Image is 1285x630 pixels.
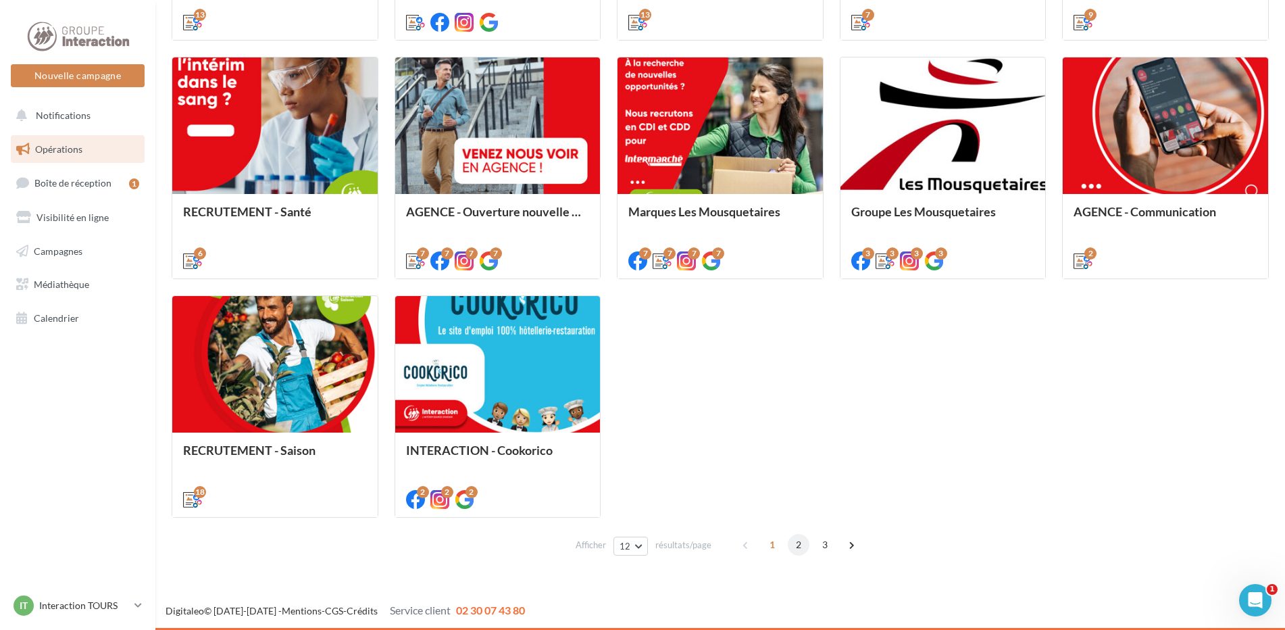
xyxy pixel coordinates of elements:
a: Digitaleo [166,605,204,616]
div: 7 [441,247,453,260]
span: 3 [814,534,836,556]
div: Groupe Les Mousquetaires [851,205,1035,232]
div: 13 [639,9,651,21]
a: CGS [325,605,343,616]
a: Médiathèque [8,270,147,299]
span: Boîte de réception [34,177,111,189]
span: IT [20,599,28,612]
a: Crédits [347,605,378,616]
div: 7 [490,247,502,260]
span: Opérations [35,143,82,155]
div: 2 [441,486,453,498]
div: 6 [194,247,206,260]
button: Notifications [8,101,142,130]
span: 2 [788,534,809,556]
div: 3 [862,247,874,260]
span: Campagnes [34,245,82,256]
div: RECRUTEMENT - Santé [183,205,367,232]
a: Visibilité en ligne [8,203,147,232]
a: Campagnes [8,237,147,266]
div: AGENCE - Ouverture nouvelle agence [406,205,590,232]
button: 12 [613,537,648,556]
span: 12 [620,541,631,552]
div: 7 [862,9,874,21]
div: 3 [886,247,899,260]
div: 7 [688,247,700,260]
div: 1 [129,178,139,189]
div: Marques Les Mousquetaires [628,205,812,232]
a: Mentions [282,605,322,616]
div: AGENCE - Communication [1074,205,1257,232]
span: Afficher [576,539,606,552]
div: 7 [465,247,478,260]
div: 7 [663,247,676,260]
span: © [DATE]-[DATE] - - - [166,605,525,616]
span: Service client [390,604,451,616]
div: 7 [712,247,724,260]
a: Opérations [8,135,147,164]
span: Médiathèque [34,278,89,290]
div: 7 [639,247,651,260]
button: Nouvelle campagne [11,64,145,87]
div: 18 [194,486,206,498]
div: 2 [465,486,478,498]
div: 2 [417,486,429,498]
span: Calendrier [34,312,79,324]
div: RECRUTEMENT - Saison [183,443,367,470]
p: Interaction TOURS [39,599,129,612]
span: 02 30 07 43 80 [456,604,525,616]
a: IT Interaction TOURS [11,593,145,619]
a: Calendrier [8,304,147,333]
span: 1 [761,534,783,556]
iframe: Intercom live chat [1239,584,1271,616]
div: INTERACTION - Cookorico [406,443,590,470]
span: résultats/page [655,539,711,552]
div: 9 [1084,9,1097,21]
span: Notifications [36,110,91,121]
span: 1 [1267,584,1278,595]
div: 3 [935,247,947,260]
div: 7 [417,247,429,260]
div: 2 [1084,247,1097,260]
div: 13 [194,9,206,21]
a: Boîte de réception1 [8,168,147,197]
div: 3 [911,247,923,260]
span: Visibilité en ligne [36,212,109,223]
